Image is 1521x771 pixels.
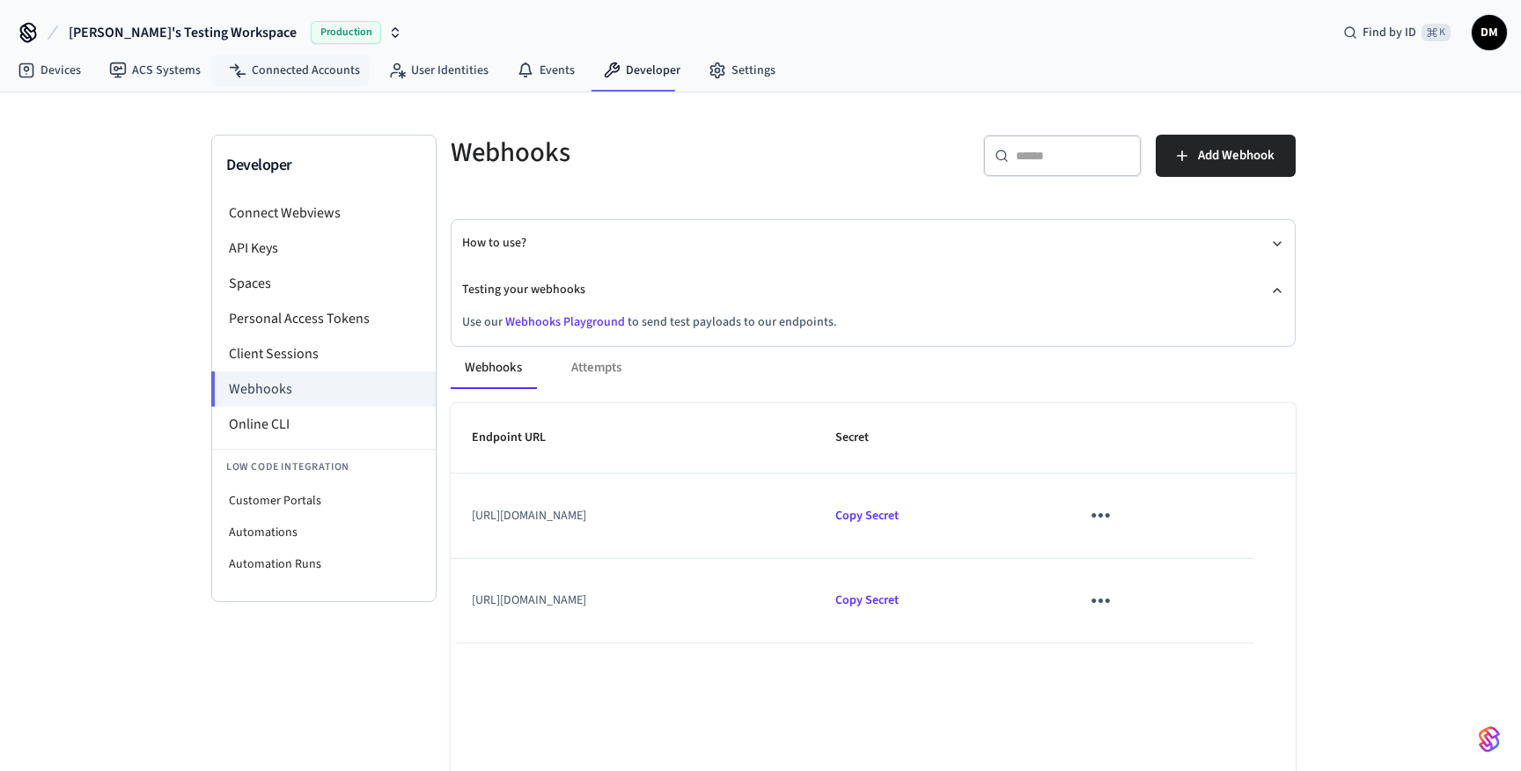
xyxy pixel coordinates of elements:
a: Webhooks Playground [505,313,625,331]
a: Connected Accounts [215,55,374,86]
li: Spaces [212,266,436,301]
li: Personal Access Tokens [212,301,436,336]
button: DM [1472,15,1507,50]
a: Devices [4,55,95,86]
span: Find by ID [1363,24,1416,41]
h5: Webhooks [451,135,863,171]
button: Testing your webhooks [462,267,1284,313]
span: Production [311,21,381,44]
button: How to use? [462,220,1284,267]
li: Automations [212,517,436,548]
li: Webhooks [211,371,436,407]
table: sticky table [451,403,1296,643]
li: Customer Portals [212,485,436,517]
img: SeamLogoGradient.69752ec5.svg [1479,725,1500,753]
li: Automation Runs [212,548,436,580]
li: Online CLI [212,407,436,442]
p: Use our to send test payloads to our endpoints. [462,313,1284,332]
div: ant example [451,347,1296,389]
td: [URL][DOMAIN_NAME] [451,474,814,558]
div: Testing your webhooks [462,313,1284,346]
a: Developer [589,55,694,86]
span: Secret [835,424,892,452]
a: ACS Systems [95,55,215,86]
td: [URL][DOMAIN_NAME] [451,559,814,643]
a: Settings [694,55,790,86]
li: Client Sessions [212,336,436,371]
button: Add Webhook [1156,135,1296,177]
span: Copied! [835,591,899,609]
li: Low Code Integration [212,449,436,485]
span: DM [1473,17,1505,48]
span: Copied! [835,507,899,525]
span: ⌘ K [1422,24,1451,41]
a: Events [503,55,589,86]
span: Add Webhook [1198,144,1275,167]
span: Endpoint URL [472,424,569,452]
button: Webhooks [451,347,536,389]
span: [PERSON_NAME]'s Testing Workspace [69,22,297,43]
li: API Keys [212,231,436,266]
div: Find by ID⌘ K [1329,17,1465,48]
a: User Identities [374,55,503,86]
li: Connect Webviews [212,195,436,231]
h3: Developer [226,153,422,178]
